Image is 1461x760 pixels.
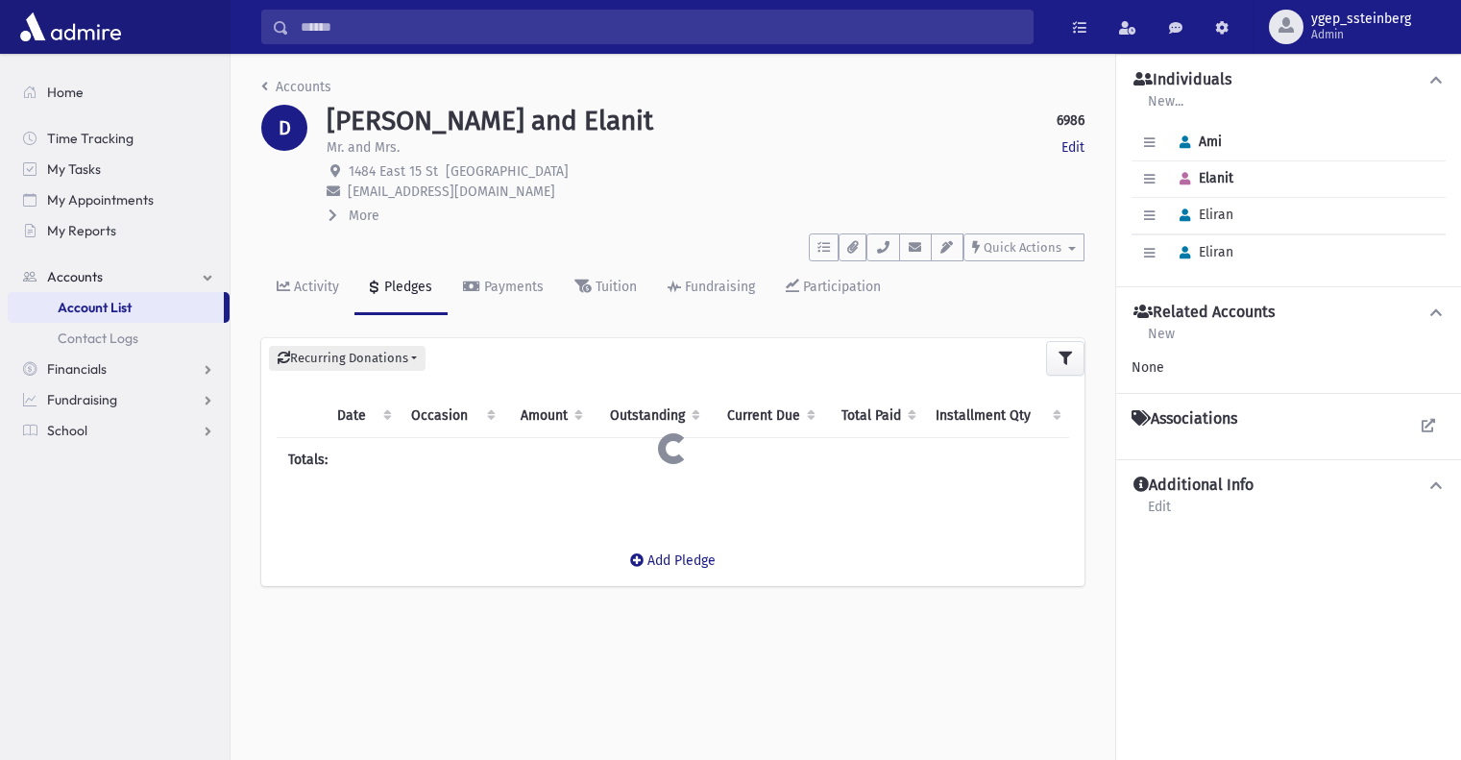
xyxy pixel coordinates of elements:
[47,191,154,208] span: My Appointments
[446,163,569,180] span: [GEOGRAPHIC_DATA]
[652,261,770,315] a: Fundraising
[261,79,331,95] a: Accounts
[823,394,924,438] th: Total Paid
[1133,476,1254,496] h4: Additional Info
[290,279,339,295] div: Activity
[348,184,555,200] span: [EMAIL_ADDRESS][DOMAIN_NAME]
[8,261,230,292] a: Accounts
[261,261,354,315] a: Activity
[559,261,652,315] a: Tuition
[984,240,1061,255] span: Quick Actions
[47,360,107,378] span: Financials
[708,394,823,438] th: Current Due
[8,123,230,154] a: Time Tracking
[380,279,432,295] div: Pledges
[349,163,438,180] span: 1484 East 15 St
[1132,303,1446,323] button: Related Accounts
[1132,70,1446,90] button: Individuals
[1057,110,1084,131] strong: 6986
[47,160,101,178] span: My Tasks
[261,77,331,105] nav: breadcrumb
[1171,207,1233,223] span: Eliran
[47,84,84,101] span: Home
[58,299,132,316] span: Account List
[327,137,400,158] p: Mr. and Mrs.
[58,330,138,347] span: Contact Logs
[400,394,503,438] th: Occasion
[327,206,381,226] button: More
[47,268,103,285] span: Accounts
[354,261,448,315] a: Pledges
[924,394,1069,438] th: Installment Qty
[480,279,544,295] div: Payments
[8,184,230,215] a: My Appointments
[1147,323,1176,357] a: New
[8,215,230,246] a: My Reports
[448,261,559,315] a: Payments
[592,279,637,295] div: Tuition
[8,77,230,108] a: Home
[261,105,307,151] div: D
[1311,27,1411,42] span: Admin
[615,537,731,584] a: Add Pledge
[799,279,881,295] div: Participation
[8,292,224,323] a: Account List
[47,422,87,439] span: School
[8,323,230,354] a: Contact Logs
[47,391,117,408] span: Fundraising
[8,384,230,415] a: Fundraising
[8,415,230,446] a: School
[1171,170,1233,186] span: Elanit
[1132,357,1446,378] div: None
[1147,496,1172,530] a: Edit
[8,354,230,384] a: Financials
[1147,90,1184,125] a: New...
[277,437,503,481] th: Totals:
[1132,409,1237,429] h4: Associations
[289,10,1033,44] input: Search
[47,222,116,239] span: My Reports
[1133,303,1275,323] h4: Related Accounts
[681,279,755,295] div: Fundraising
[1171,244,1233,260] span: Eliran
[8,154,230,184] a: My Tasks
[1133,70,1231,90] h4: Individuals
[770,261,896,315] a: Participation
[503,394,591,438] th: Amount
[349,208,379,224] span: More
[326,394,400,438] th: Date
[269,346,426,371] button: Recurring Donations
[1171,134,1222,150] span: Ami
[15,8,126,46] img: AdmirePro
[963,233,1084,261] button: Quick Actions
[591,394,708,438] th: Outstanding
[327,105,653,137] h1: [PERSON_NAME] and Elanit
[1061,137,1084,158] a: Edit
[1311,12,1411,27] span: ygep_ssteinberg
[1132,476,1446,496] button: Additional Info
[47,130,134,147] span: Time Tracking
